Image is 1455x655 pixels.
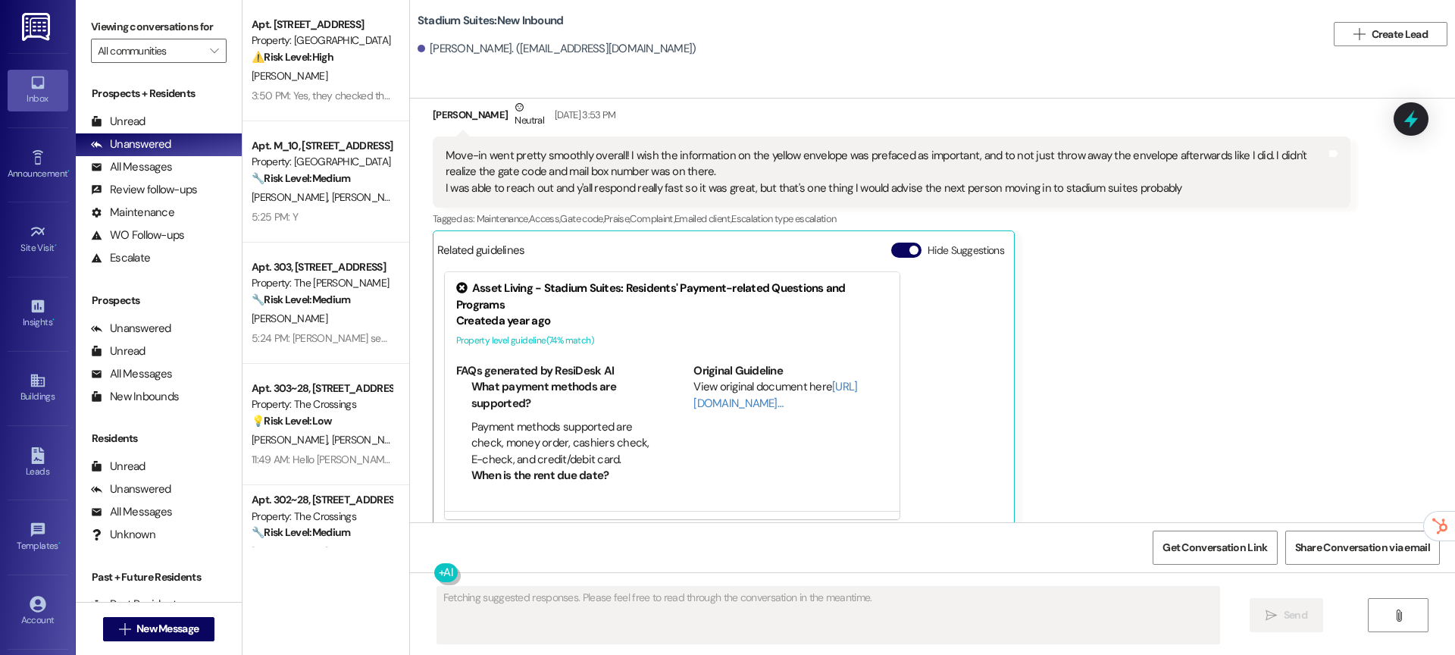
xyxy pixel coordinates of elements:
[1284,607,1307,623] span: Send
[529,212,560,225] span: Access ,
[1250,598,1323,632] button: Send
[8,219,68,260] a: Site Visit •
[91,366,172,382] div: All Messages
[252,89,958,102] div: 3:50 PM: Yes, they checked the dryer vent I believe because we thought the smell was coming from ...
[437,587,1219,644] textarea: Fetching suggested responses. Please feel free to read through the conversation in the meantime.
[456,363,614,378] b: FAQs generated by ResiDesk AI
[1162,540,1267,556] span: Get Conversation Link
[91,227,184,243] div: WO Follow-ups
[76,569,242,585] div: Past + Future Residents
[252,210,298,224] div: 5:25 PM: Y
[252,396,392,412] div: Property: The Crossings
[91,250,150,266] div: Escalate
[1295,540,1430,556] span: Share Conversation via email
[52,315,55,325] span: •
[1334,22,1447,46] button: Create Lead
[76,293,242,309] div: Prospects
[252,312,327,325] span: [PERSON_NAME]
[98,39,202,63] input: All communities
[551,107,616,123] div: [DATE] 3:53 PM
[58,538,61,549] span: •
[252,293,350,306] strong: 🔧 Risk Level: Medium
[252,545,327,559] span: [PERSON_NAME]
[252,171,350,185] strong: 🔧 Risk Level: Medium
[331,433,411,447] span: [PERSON_NAME]
[252,492,392,508] div: Apt. 302~28, [STREET_ADDRESS]
[67,166,70,177] span: •
[693,379,888,412] div: View original document here
[8,591,68,632] a: Account
[1266,610,1277,622] i: 
[693,363,783,378] b: Original Guideline
[418,13,564,29] b: Stadium Suites: New Inbound
[437,243,525,265] div: Related guidelines
[252,381,392,396] div: Apt. 303~28, [STREET_ADDRESS]
[252,17,392,33] div: Apt. [STREET_ADDRESS]
[252,69,327,83] span: [PERSON_NAME]
[91,343,145,359] div: Unread
[477,212,529,225] span: Maintenance ,
[22,13,53,41] img: ResiDesk Logo
[103,617,215,641] button: New Message
[928,243,1004,259] label: Hide Suggestions
[91,459,145,475] div: Unread
[1393,610,1404,622] i: 
[91,159,172,175] div: All Messages
[91,136,171,152] div: Unanswered
[252,331,428,345] div: 5:24 PM: [PERSON_NAME] sent it to you.
[471,379,651,412] li: What payment methods are supported?
[433,208,1350,230] div: Tagged as:
[693,379,857,410] a: [URL][DOMAIN_NAME]…
[252,453,737,466] div: 11:49 AM: Hello [PERSON_NAME], I don't know where you'd put it but a small gym on site would be r...
[674,212,731,225] span: Emailed client ,
[8,293,68,334] a: Insights •
[76,86,242,102] div: Prospects + Residents
[91,481,171,497] div: Unanswered
[630,212,674,225] span: Complaint ,
[91,389,179,405] div: New Inbounds
[1353,28,1365,40] i: 
[91,182,197,198] div: Review follow-ups
[471,419,651,468] li: Payment methods supported are check, money order, cashiers check, E-check, and credit/debit card.
[8,368,68,409] a: Buildings
[252,275,392,291] div: Property: The [PERSON_NAME]
[252,509,392,525] div: Property: The Crossings
[8,443,68,484] a: Leads
[210,45,218,57] i: 
[418,41,696,57] div: [PERSON_NAME]. ([EMAIL_ADDRESS][DOMAIN_NAME])
[252,525,350,539] strong: 🔧 Risk Level: Medium
[55,240,57,251] span: •
[91,15,227,39] label: Viewing conversations for
[119,623,130,635] i: 
[331,190,407,204] span: [PERSON_NAME]
[252,33,392,49] div: Property: [GEOGRAPHIC_DATA]
[433,99,1350,136] div: [PERSON_NAME]
[91,205,174,221] div: Maintenance
[456,333,888,349] div: Property level guideline ( 74 % match)
[731,212,836,225] span: Escalation type escalation
[1285,531,1440,565] button: Share Conversation via email
[8,70,68,111] a: Inbox
[91,597,183,613] div: Past Residents
[446,148,1326,196] div: Move-in went pretty smoothly overall! I wish the information on the yellow envelope was prefaced ...
[560,212,604,225] span: Gate code ,
[252,414,332,428] strong: 💡 Risk Level: Low
[91,321,171,337] div: Unanswered
[252,50,333,64] strong: ⚠️ Risk Level: High
[1153,531,1277,565] button: Get Conversation Link
[91,504,172,520] div: All Messages
[91,527,155,543] div: Unknown
[91,114,145,130] div: Unread
[471,492,651,525] li: The rent is due on the 1st of each month.
[252,190,332,204] span: [PERSON_NAME]
[252,138,392,154] div: Apt. M_10, [STREET_ADDRESS]
[252,259,392,275] div: Apt. 303, [STREET_ADDRESS]
[471,468,651,484] li: When is the rent due date?
[8,517,68,558] a: Templates •
[252,433,332,447] span: [PERSON_NAME]
[456,280,888,313] div: Asset Living - Stadium Suites: Residents' Payment-related Questions and Programs
[252,154,392,170] div: Property: [GEOGRAPHIC_DATA]
[1372,27,1428,42] span: Create Lead
[76,431,242,447] div: Residents
[456,313,888,329] div: Created a year ago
